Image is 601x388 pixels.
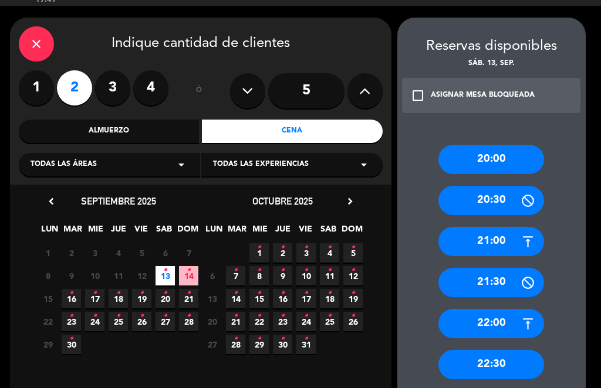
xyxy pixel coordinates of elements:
[431,90,535,101] div: ASIGNAR MESA BLOQUEADA
[252,195,313,207] span: octubre 2025
[351,284,355,302] i: •
[296,266,316,285] span: 10
[273,312,292,331] span: 23
[320,243,339,263] span: 4
[85,243,104,263] span: 3
[38,312,58,331] span: 22
[296,243,316,263] span: 3
[85,266,104,285] span: 10
[109,243,128,263] span: 4
[131,222,151,241] span: VIE
[319,222,338,241] span: SAB
[156,243,175,263] span: 6
[95,70,130,105] label: 3
[163,261,167,280] i: •
[156,266,175,285] span: 13
[116,284,120,302] i: •
[296,335,316,354] span: 31
[177,222,197,241] span: DOM
[438,186,544,215] div: 20:30
[343,289,363,308] span: 19
[180,70,218,111] div: ó
[438,350,544,379] div: 22:30
[109,266,128,285] span: 11
[438,268,544,297] div: 21:30
[154,222,174,241] span: SAB
[187,261,191,280] i: •
[62,243,81,263] span: 2
[62,289,81,308] span: 16
[320,289,339,308] span: 18
[179,289,198,308] span: 21
[438,227,544,256] div: 21:00
[304,261,308,280] i: •
[62,335,81,354] span: 30
[351,238,355,257] i: •
[163,284,167,302] i: •
[296,312,316,331] span: 24
[281,261,285,280] i: •
[343,312,363,331] span: 26
[320,266,339,285] span: 11
[438,145,544,174] div: 20:00
[109,289,128,308] span: 18
[93,307,97,325] i: •
[69,329,73,348] i: •
[187,284,191,302] i: •
[163,307,167,325] i: •
[140,284,144,302] i: •
[31,159,97,171] span: Todas las áreas
[281,284,285,302] i: •
[29,37,43,51] i: close
[156,312,175,331] span: 27
[132,243,151,263] span: 5
[45,195,58,207] i: chevron_left
[344,195,356,207] i: chevron_right
[63,222,82,241] span: MAR
[109,312,128,331] span: 25
[304,284,308,302] i: •
[327,261,332,280] i: •
[57,70,92,105] label: 2
[81,195,156,207] span: septiembre 2025
[85,312,104,331] span: 24
[304,307,308,325] i: •
[273,266,292,285] span: 9
[304,329,308,348] i: •
[257,284,261,302] i: •
[342,222,361,241] span: DOM
[38,335,58,354] span: 29
[40,222,59,241] span: LUN
[304,238,308,257] i: •
[85,289,104,308] span: 17
[62,266,81,285] span: 9
[281,329,285,348] i: •
[202,312,222,331] span: 20
[38,289,58,308] span: 15
[69,307,73,325] i: •
[133,70,168,105] label: 4
[327,307,332,325] i: •
[327,284,332,302] i: •
[257,307,261,325] i: •
[156,289,175,308] span: 20
[227,222,247,241] span: MAR
[62,312,81,331] span: 23
[234,307,238,325] i: •
[202,289,222,308] span: 13
[179,266,198,285] span: 14
[179,243,198,263] span: 7
[202,335,222,354] span: 27
[257,329,261,348] i: •
[249,312,269,331] span: 22
[86,222,105,241] span: MIE
[257,238,261,257] i: •
[320,312,339,331] span: 25
[438,309,544,338] div: 22:00
[226,335,245,354] span: 28
[140,307,144,325] i: •
[93,284,97,302] i: •
[249,266,269,285] span: 8
[281,307,285,325] i: •
[202,266,222,285] span: 6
